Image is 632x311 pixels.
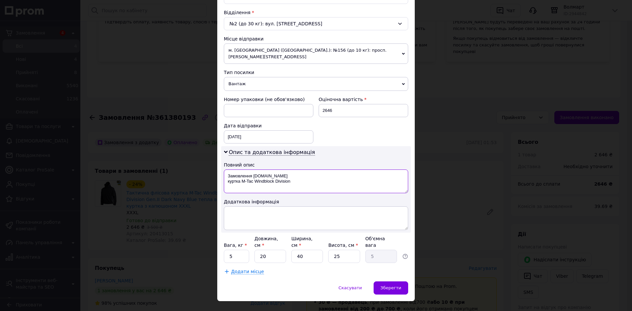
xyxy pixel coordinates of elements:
span: Скасувати [338,285,362,290]
div: Номер упаковки (не обов'язково) [224,96,313,103]
span: Тип посилки [224,70,254,75]
span: м. [GEOGRAPHIC_DATA] ([GEOGRAPHIC_DATA].): №156 (до 10 кг): просп. [PERSON_NAME][STREET_ADDRESS] [224,43,408,64]
label: Довжина, см [254,236,278,248]
div: Додаткова інформація [224,198,408,205]
span: Місце відправки [224,36,264,41]
span: Вантаж [224,77,408,91]
label: Ширина, см [291,236,312,248]
div: Дата відправки [224,122,313,129]
div: Об'ємна вага [365,235,397,248]
div: Відділення [224,9,408,16]
div: Повний опис [224,162,408,168]
span: Зберегти [381,285,401,290]
span: Опис та додаткова інформація [229,149,315,156]
textarea: Замовлення [DOMAIN_NAME] куртка M-Tac Windblock Division [224,169,408,193]
div: №2 (до 30 кг): вул. [STREET_ADDRESS] [224,17,408,30]
label: Висота, см [328,243,358,248]
div: Оціночна вартість [319,96,408,103]
label: Вага, кг [224,243,247,248]
span: Додати місце [231,269,264,274]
